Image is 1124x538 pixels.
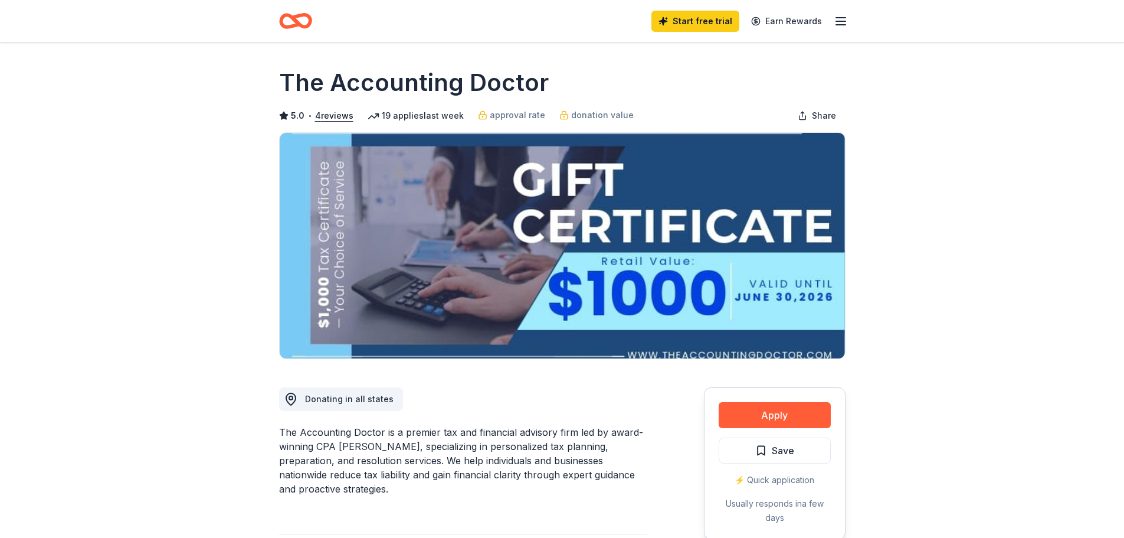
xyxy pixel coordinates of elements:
a: Start free trial [651,11,739,32]
span: Save [772,443,794,458]
div: Usually responds in a few days [719,497,831,525]
span: Share [812,109,836,123]
button: Share [788,104,846,128]
a: Earn Rewards [744,11,829,32]
div: The Accounting Doctor is a premier tax and financial advisory firm led by award-winning CPA [PERS... [279,425,647,496]
button: 4reviews [315,109,353,123]
button: Apply [719,402,831,428]
div: 19 applies last week [368,109,464,123]
span: approval rate [490,108,545,122]
button: Save [719,438,831,464]
span: 5.0 [291,109,304,123]
h1: The Accounting Doctor [279,66,549,99]
div: ⚡️ Quick application [719,473,831,487]
span: Donating in all states [305,394,394,404]
img: Image for The Accounting Doctor [280,133,845,358]
a: approval rate [478,108,545,122]
a: donation value [559,108,634,122]
span: donation value [571,108,634,122]
a: Home [279,7,312,35]
span: • [307,111,312,120]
